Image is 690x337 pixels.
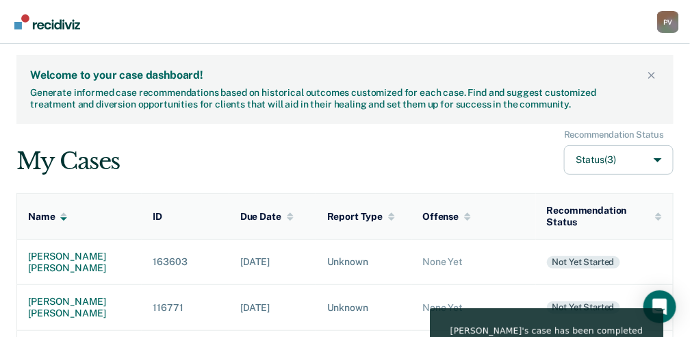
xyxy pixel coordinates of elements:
div: Offense [422,211,471,223]
div: None Yet [422,256,524,268]
div: P V [657,11,679,33]
img: Recidiviz [14,14,80,29]
div: Due Date [240,211,294,223]
button: Status(3) [564,145,674,175]
td: 116771 [142,285,229,331]
div: Recommendation Status [547,205,662,228]
td: Unknown [316,239,412,285]
div: My Cases [16,147,120,175]
div: Report Type [327,211,395,223]
div: [PERSON_NAME] [PERSON_NAME] [28,296,131,319]
td: [DATE] [229,285,316,331]
div: ID [153,211,162,223]
div: [PERSON_NAME] [PERSON_NAME] [28,251,131,274]
td: [DATE] [229,239,316,285]
button: Profile dropdown button [657,11,679,33]
div: Welcome to your case dashboard! [30,68,643,82]
div: Name [28,211,67,223]
td: 163603 [142,239,229,285]
div: Not yet started [547,256,620,269]
div: Generate informed case recommendations based on historical outcomes customized for each case. Fin... [30,87,643,110]
span: [PERSON_NAME] 's case has been completed [437,295,656,307]
td: Unknown [316,285,412,331]
div: Recommendation Status [564,129,664,140]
